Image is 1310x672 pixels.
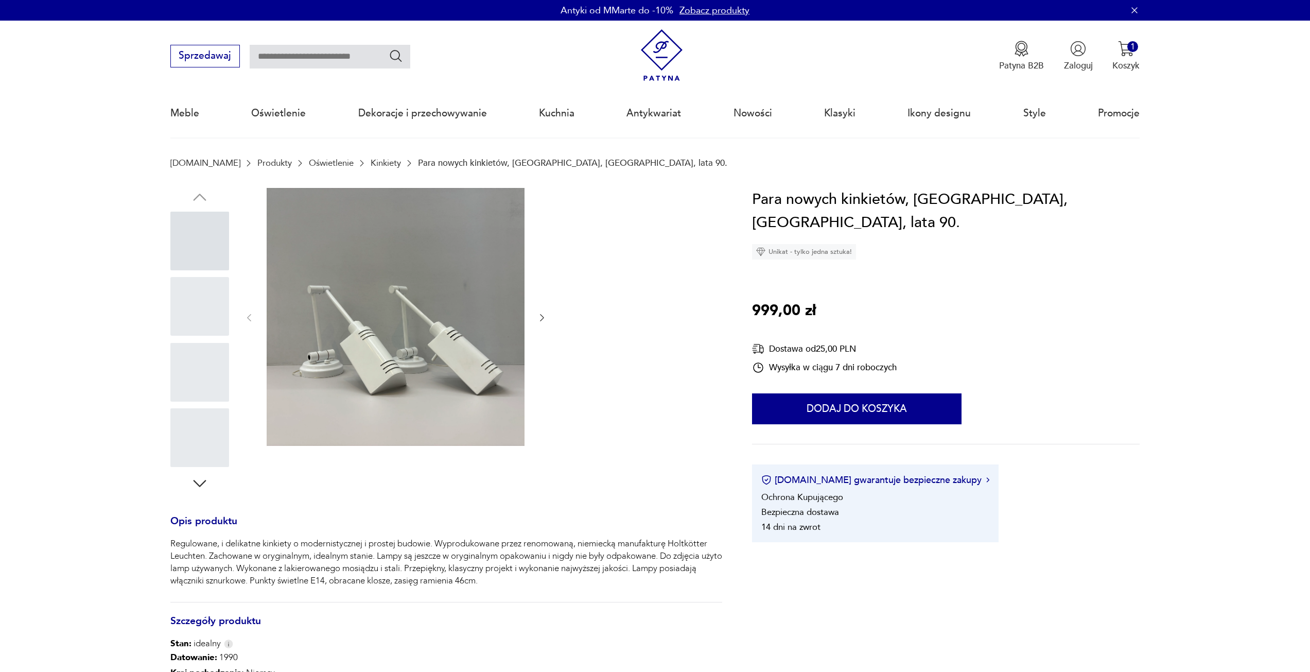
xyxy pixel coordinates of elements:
[561,4,673,17] p: Antyki od MMarte do -10%
[358,90,487,137] a: Dekoracje i przechowywanie
[170,53,240,61] a: Sprzedawaj
[1127,41,1138,52] div: 1
[224,640,233,648] img: Info icon
[1064,41,1093,72] button: Zaloguj
[752,299,816,323] p: 999,00 zł
[170,158,240,168] a: [DOMAIN_NAME]
[999,60,1044,72] p: Patyna B2B
[907,90,971,137] a: Ikony designu
[170,637,191,649] b: Stan:
[986,477,989,483] img: Ikona strzałki w prawo
[1014,41,1029,57] img: Ikona medalu
[733,90,772,137] a: Nowości
[756,247,765,256] img: Ikona diamentu
[170,45,240,67] button: Sprzedawaj
[636,29,688,81] img: Patyna - sklep z meblami i dekoracjami vintage
[626,90,681,137] a: Antykwariat
[267,188,525,446] img: Zdjęcie produktu Para nowych kinkietów, Holtkötter, Niemcy, lata 90.
[824,90,855,137] a: Klasyki
[752,244,856,260] div: Unikat - tylko jedna sztuka!
[1098,90,1140,137] a: Promocje
[371,158,401,168] a: Kinkiety
[418,158,727,168] p: Para nowych kinkietów, [GEOGRAPHIC_DATA], [GEOGRAPHIC_DATA], lata 90.
[539,90,574,137] a: Kuchnia
[170,90,199,137] a: Meble
[1070,41,1086,57] img: Ikonka użytkownika
[170,538,722,587] p: Regulowane, i delikatne kinkiety o modernistycznej i prostej budowie. Wyprodukowane przez renomow...
[170,518,722,538] h3: Opis produktu
[679,4,749,17] a: Zobacz produkty
[1064,60,1093,72] p: Zaloguj
[761,521,820,533] li: 14 dni na zwrot
[309,158,354,168] a: Oświetlenie
[761,475,772,485] img: Ikona certyfikatu
[1118,41,1134,57] img: Ikona koszyka
[752,342,897,355] div: Dostawa od 25,00 PLN
[761,491,843,503] li: Ochrona Kupującego
[1023,90,1046,137] a: Style
[752,342,764,355] img: Ikona dostawy
[1112,41,1140,72] button: 1Koszyk
[752,393,962,424] button: Dodaj do koszyka
[761,474,989,487] button: [DOMAIN_NAME] gwarantuje bezpieczne zakupy
[761,506,839,518] li: Bezpieczna dostawa
[999,41,1044,72] button: Patyna B2B
[752,188,1140,235] h1: Para nowych kinkietów, [GEOGRAPHIC_DATA], [GEOGRAPHIC_DATA], lata 90.
[257,158,292,168] a: Produkty
[170,651,217,663] b: Datowanie :
[170,617,722,638] h3: Szczegóły produktu
[170,650,275,665] p: 1990
[999,41,1044,72] a: Ikona medaluPatyna B2B
[170,637,221,650] span: idealny
[389,48,404,63] button: Szukaj
[251,90,306,137] a: Oświetlenie
[1112,60,1140,72] p: Koszyk
[752,361,897,374] div: Wysyłka w ciągu 7 dni roboczych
